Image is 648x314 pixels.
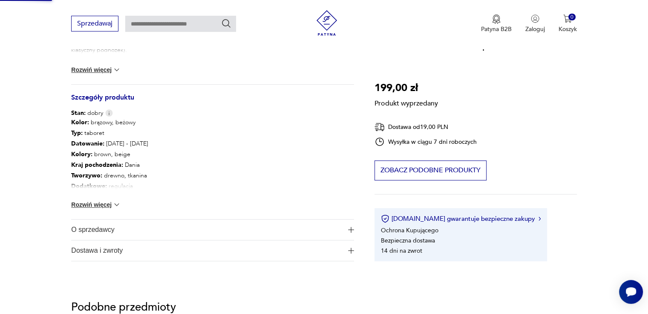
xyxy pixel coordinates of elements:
[374,122,385,132] img: Ikona dostawy
[381,214,541,223] button: [DOMAIN_NAME] gwarantuje bezpieczne zakupy
[71,16,118,31] button: Sprzedawaj
[71,171,102,180] b: Tworzywo :
[71,117,196,128] p: brązowy, beżowy
[71,150,92,158] b: Kolory :
[71,161,123,169] b: Kraj pochodzenia :
[112,66,121,74] img: chevron down
[71,109,103,117] span: dobry
[105,109,113,117] img: Info icon
[71,149,196,160] p: brown, beige
[374,96,438,108] p: Produkt wyprzedany
[531,14,539,23] img: Ikonka użytkownika
[71,160,196,171] p: Dania
[481,25,512,33] p: Patyna B2B
[525,25,545,33] p: Zaloguj
[71,182,107,190] b: Dodatkowe :
[71,220,342,240] span: O sprzedawcy
[71,200,121,209] button: Rozwiń więcej
[619,280,643,304] iframe: Smartsupp widget button
[492,14,501,24] img: Ikona medalu
[221,18,231,29] button: Szukaj
[568,14,576,21] div: 0
[481,14,512,33] button: Patyna B2B
[559,25,577,33] p: Koszyk
[71,171,196,181] p: drewno, tkanina
[71,240,354,261] button: Ikona plusaDostawa i zwroty
[539,217,541,221] img: Ikona strzałki w prawo
[559,14,577,33] button: 0Koszyk
[374,137,477,147] div: Wysyłka w ciągu 7 dni roboczych
[348,227,354,233] img: Ikona plusa
[374,80,438,96] p: 199,00 zł
[71,109,86,117] b: Stan:
[71,66,121,74] button: Rozwiń więcej
[71,118,89,126] b: Kolor:
[71,140,104,148] b: Datowanie :
[348,248,354,254] img: Ikona plusa
[112,200,121,209] img: chevron down
[71,302,576,312] p: Podobne przedmioty
[381,247,422,255] li: 14 dni na zwrot
[563,14,572,23] img: Ikona koszyka
[71,139,196,149] p: [DATE] - [DATE]
[374,122,477,132] div: Dostawa od 19,00 PLN
[314,10,340,36] img: Patyna - sklep z meblami i dekoracjami vintage
[381,226,438,234] li: Ochrona Kupującego
[381,214,389,223] img: Ikona certyfikatu
[374,160,487,180] button: Zobacz podobne produkty
[71,128,196,139] p: taboret
[381,237,435,245] li: Bezpieczna dostawa
[71,181,196,192] p: regulacja
[71,129,83,137] b: Typ :
[481,14,512,33] a: Ikona medaluPatyna B2B
[71,220,354,240] button: Ikona plusaO sprzedawcy
[71,21,118,27] a: Sprzedawaj
[71,240,342,261] span: Dostawa i zwroty
[71,95,354,109] h3: Szczegóły produktu
[525,14,545,33] button: Zaloguj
